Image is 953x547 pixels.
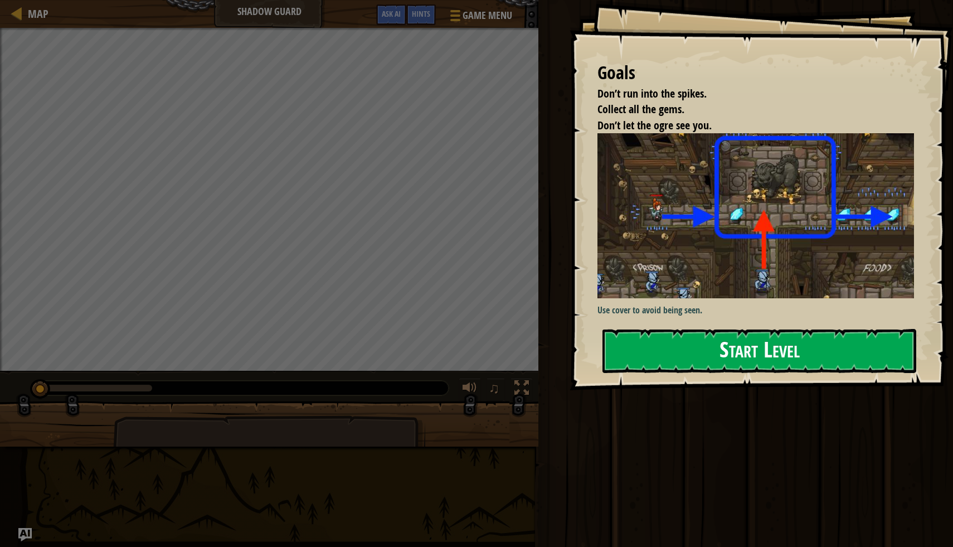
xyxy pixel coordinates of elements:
[510,378,533,401] button: Toggle fullscreen
[597,304,922,317] p: Use cover to avoid being seen.
[376,4,406,25] button: Ask AI
[584,101,911,118] li: Collect all the gems.
[489,380,500,396] span: ♫
[584,118,911,134] li: Don’t let the ogre see you.
[597,118,712,133] span: Don’t let the ogre see you.
[22,6,48,21] a: Map
[441,4,519,31] button: Game Menu
[597,101,684,117] span: Collect all the gems.
[28,6,48,21] span: Map
[18,528,32,541] button: Ask AI
[463,8,512,23] span: Game Menu
[487,378,505,401] button: ♫
[602,329,916,373] button: Start Level
[597,60,914,86] div: Goals
[459,378,481,401] button: Adjust volume
[382,8,401,19] span: Ask AI
[584,86,911,102] li: Don’t run into the spikes.
[597,86,707,101] span: Don’t run into the spikes.
[412,8,430,19] span: Hints
[597,133,922,298] img: Shadow guard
